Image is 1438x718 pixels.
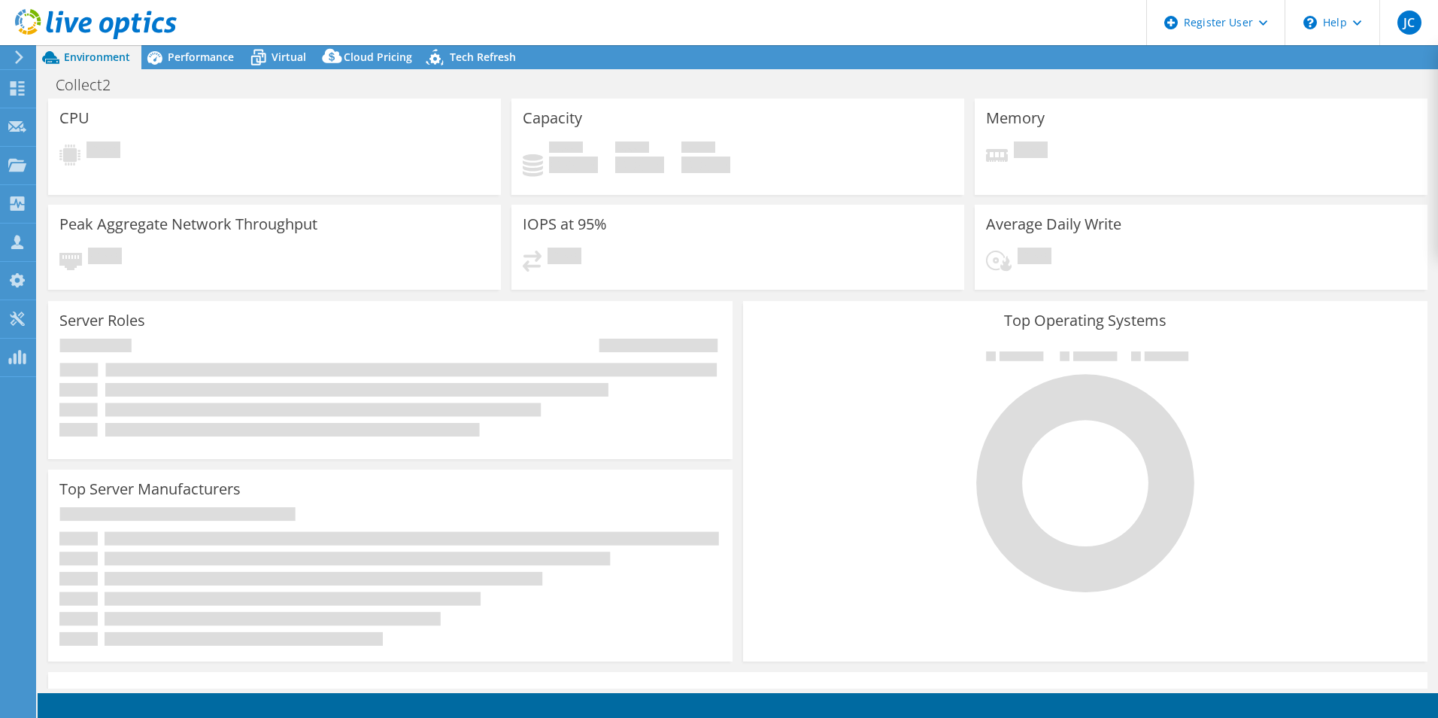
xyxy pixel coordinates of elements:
[450,50,516,64] span: Tech Refresh
[344,50,412,64] span: Cloud Pricing
[549,141,583,157] span: Used
[1303,16,1317,29] svg: \n
[59,312,145,329] h3: Server Roles
[548,248,581,268] span: Pending
[523,216,607,233] h3: IOPS at 95%
[59,216,317,233] h3: Peak Aggregate Network Throughput
[1018,248,1051,268] span: Pending
[549,157,598,173] h4: 0 GiB
[86,141,120,162] span: Pending
[615,141,649,157] span: Free
[986,216,1121,233] h3: Average Daily Write
[88,248,122,268] span: Pending
[986,110,1045,126] h3: Memory
[49,77,134,93] h1: Collect2
[272,50,306,64] span: Virtual
[681,141,715,157] span: Total
[615,157,664,173] h4: 0 GiB
[59,481,241,497] h3: Top Server Manufacturers
[1397,11,1421,35] span: JC
[1014,141,1048,162] span: Pending
[754,312,1416,329] h3: Top Operating Systems
[523,110,582,126] h3: Capacity
[59,110,89,126] h3: CPU
[168,50,234,64] span: Performance
[64,50,130,64] span: Environment
[681,157,730,173] h4: 0 GiB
